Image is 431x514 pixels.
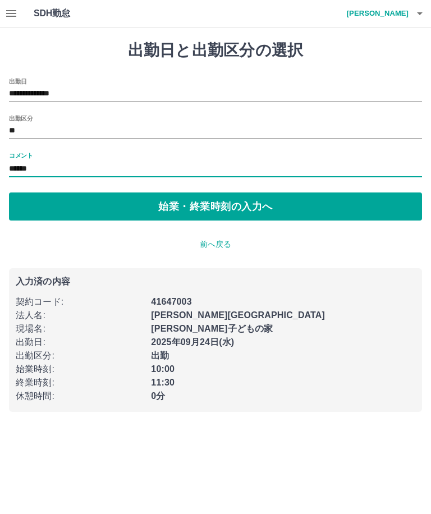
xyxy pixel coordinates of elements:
[16,376,144,389] p: 終業時刻 :
[151,391,165,401] b: 0分
[16,349,144,362] p: 出勤区分 :
[9,238,422,250] p: 前へ戻る
[151,364,175,374] b: 10:00
[16,309,144,322] p: 法人名 :
[151,310,325,320] b: [PERSON_NAME][GEOGRAPHIC_DATA]
[9,77,27,85] label: 出勤日
[151,297,191,306] b: 41647003
[9,114,33,122] label: 出勤区分
[9,151,33,159] label: コメント
[151,337,234,347] b: 2025年09月24日(水)
[16,362,144,376] p: 始業時刻 :
[16,322,144,336] p: 現場名 :
[16,336,144,349] p: 出勤日 :
[151,378,175,387] b: 11:30
[151,351,169,360] b: 出勤
[16,389,144,403] p: 休憩時間 :
[9,192,422,221] button: 始業・終業時刻の入力へ
[16,295,144,309] p: 契約コード :
[16,277,415,286] p: 入力済の内容
[151,324,273,333] b: [PERSON_NAME]子どもの家
[9,41,422,60] h1: 出勤日と出勤区分の選択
